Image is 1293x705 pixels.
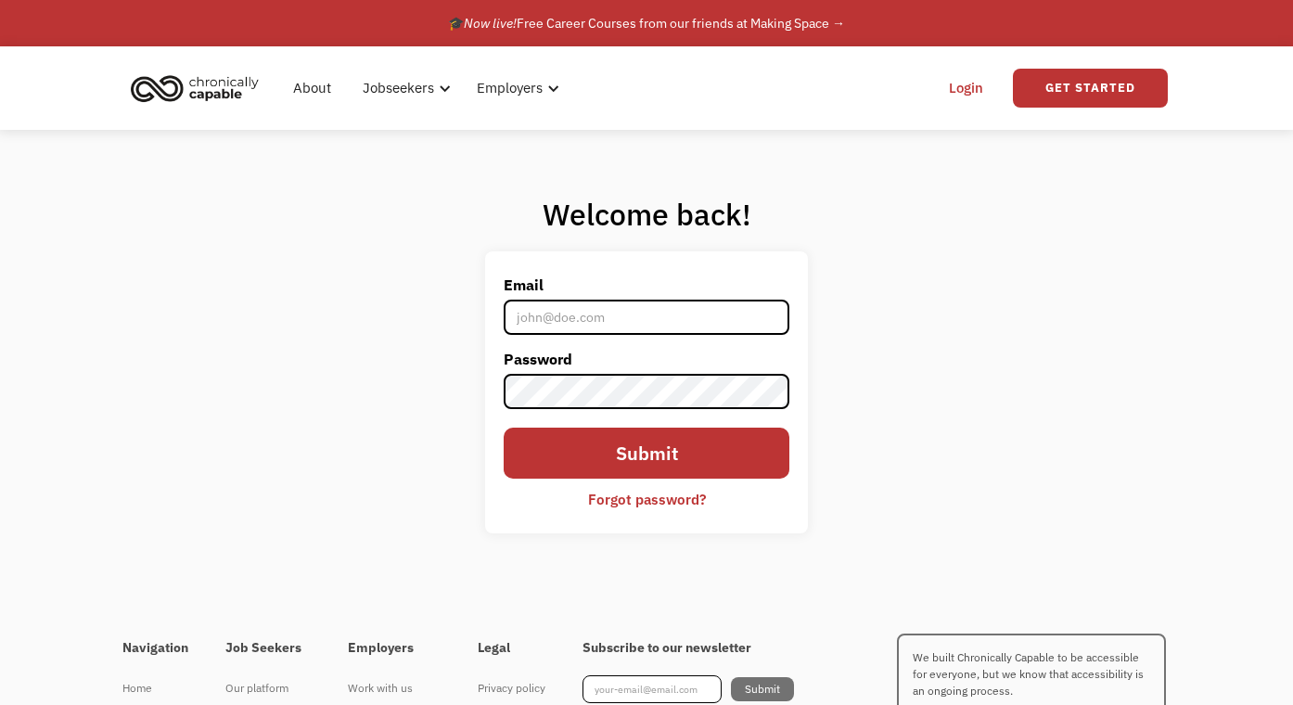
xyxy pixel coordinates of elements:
form: Email Form 2 [504,270,790,514]
a: Work with us [348,675,441,701]
h4: Legal [478,640,545,657]
h4: Subscribe to our newsletter [582,640,794,657]
div: Employers [466,58,565,118]
a: Privacy policy [478,675,545,701]
a: Forgot password? [574,483,720,515]
div: 🎓 Free Career Courses from our friends at Making Space → [448,12,845,34]
a: Home [122,675,188,701]
input: Submit [731,677,794,701]
h4: Employers [348,640,441,657]
a: Our platform [225,675,311,701]
a: About [282,58,342,118]
h4: Job Seekers [225,640,311,657]
h4: Navigation [122,640,188,657]
form: Footer Newsletter [582,675,794,703]
em: Now live! [464,15,517,32]
h1: Welcome back! [485,196,809,233]
input: Submit [504,428,790,478]
img: Chronically Capable logo [125,68,264,109]
input: john@doe.com [504,300,790,335]
div: Work with us [348,677,441,699]
a: Login [938,58,994,118]
a: home [125,68,273,109]
div: Privacy policy [478,677,545,699]
div: Jobseekers [352,58,456,118]
label: Email [504,270,790,300]
div: Our platform [225,677,311,699]
div: Home [122,677,188,699]
a: Get Started [1013,69,1168,108]
label: Password [504,344,790,374]
div: Jobseekers [363,77,434,99]
div: Employers [477,77,543,99]
div: Forgot password? [588,488,706,510]
input: your-email@email.com [582,675,722,703]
